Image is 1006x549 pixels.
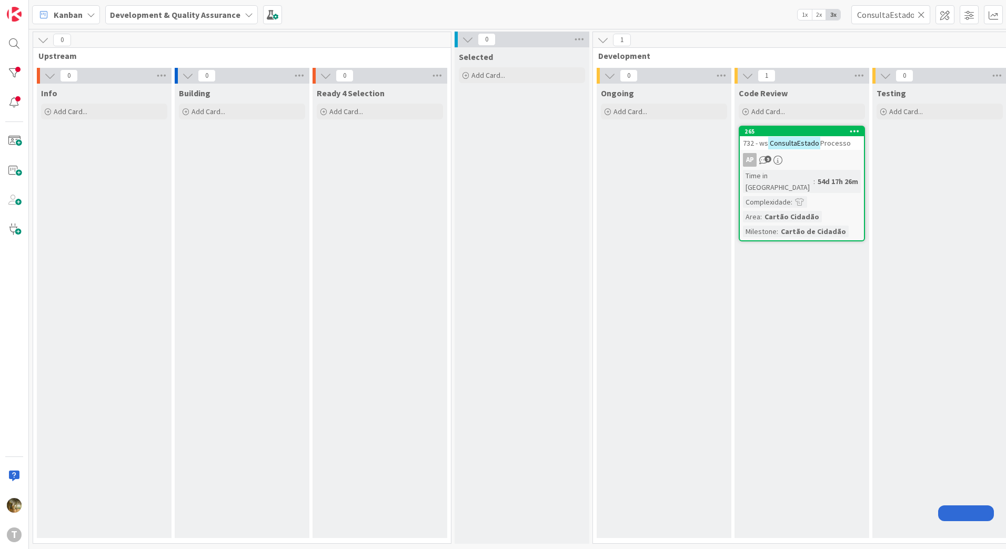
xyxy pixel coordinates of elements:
[826,9,840,20] span: 3x
[778,226,849,237] div: Cartão de Cidadão
[471,70,505,80] span: Add Card...
[179,88,210,98] span: Building
[53,34,71,46] span: 0
[739,126,865,241] a: 265732 - wsConsultaEstadoProcessoAPTime in [GEOGRAPHIC_DATA]:54d 17h 26mComplexidade:Area:Cartão ...
[7,498,22,513] img: JC
[317,88,385,98] span: Ready 4 Selection
[740,153,864,167] div: AP
[764,156,771,162] span: 9
[820,138,851,148] span: Processo
[7,7,22,22] img: Visit kanbanzone.com
[745,128,864,135] div: 265
[478,33,496,46] span: 0
[760,211,762,222] span: :
[336,69,354,82] span: 0
[110,9,240,20] b: Development & Quality Assurance
[743,196,791,208] div: Complexidade
[743,138,768,148] span: 732 - ws
[740,127,864,150] div: 265732 - wsConsultaEstadoProcesso
[813,176,815,187] span: :
[739,88,788,98] span: Code Review
[758,69,776,82] span: 1
[192,107,225,116] span: Add Card...
[38,50,438,61] span: Upstream
[889,107,923,116] span: Add Card...
[613,107,647,116] span: Add Card...
[743,226,777,237] div: Milestone
[198,69,216,82] span: 0
[798,9,812,20] span: 1x
[896,69,913,82] span: 0
[54,8,83,21] span: Kanban
[815,176,861,187] div: 54d 17h 26m
[601,88,634,98] span: Ongoing
[762,211,822,222] div: Cartão Cidadão
[743,153,757,167] div: AP
[613,34,631,46] span: 1
[791,196,792,208] span: :
[812,9,826,20] span: 2x
[768,137,820,149] mark: ConsultaEstado
[743,170,813,193] div: Time in [GEOGRAPHIC_DATA]
[777,226,778,237] span: :
[329,107,363,116] span: Add Card...
[60,69,78,82] span: 0
[7,527,22,542] div: T
[743,211,760,222] div: Area
[54,107,87,116] span: Add Card...
[877,88,906,98] span: Testing
[41,88,57,98] span: Info
[620,69,638,82] span: 0
[751,107,785,116] span: Add Card...
[740,127,864,136] div: 265
[459,52,493,62] span: Selected
[851,5,930,24] input: Quick Filter...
